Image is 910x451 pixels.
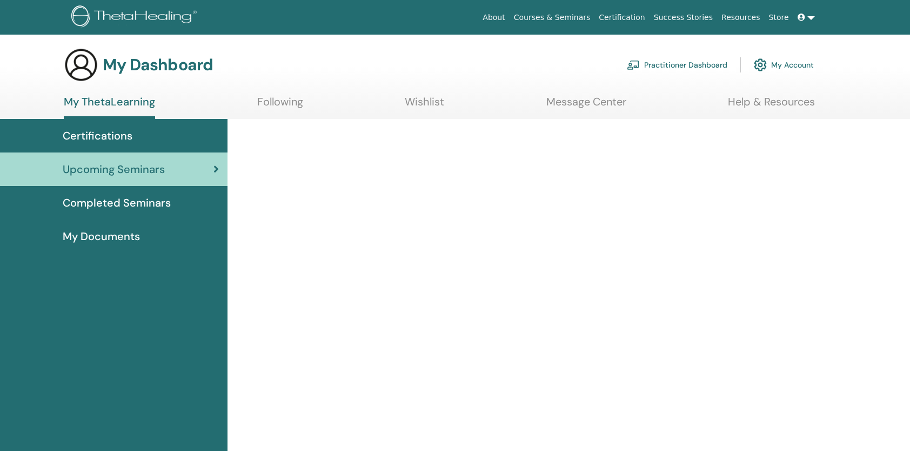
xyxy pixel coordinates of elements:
a: Success Stories [650,8,717,28]
h3: My Dashboard [103,55,213,75]
a: Wishlist [405,95,444,116]
a: Help & Resources [728,95,815,116]
span: Certifications [63,128,132,144]
a: Message Center [546,95,626,116]
a: Resources [717,8,765,28]
a: Practitioner Dashboard [627,53,727,77]
span: Upcoming Seminars [63,161,165,177]
img: cog.svg [754,56,767,74]
a: About [478,8,509,28]
span: My Documents [63,228,140,244]
span: Completed Seminars [63,195,171,211]
img: chalkboard-teacher.svg [627,60,640,70]
a: My ThetaLearning [64,95,155,119]
a: Store [765,8,793,28]
a: Courses & Seminars [510,8,595,28]
a: Following [257,95,303,116]
img: generic-user-icon.jpg [64,48,98,82]
img: logo.png [71,5,200,30]
a: Certification [594,8,649,28]
a: My Account [754,53,814,77]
